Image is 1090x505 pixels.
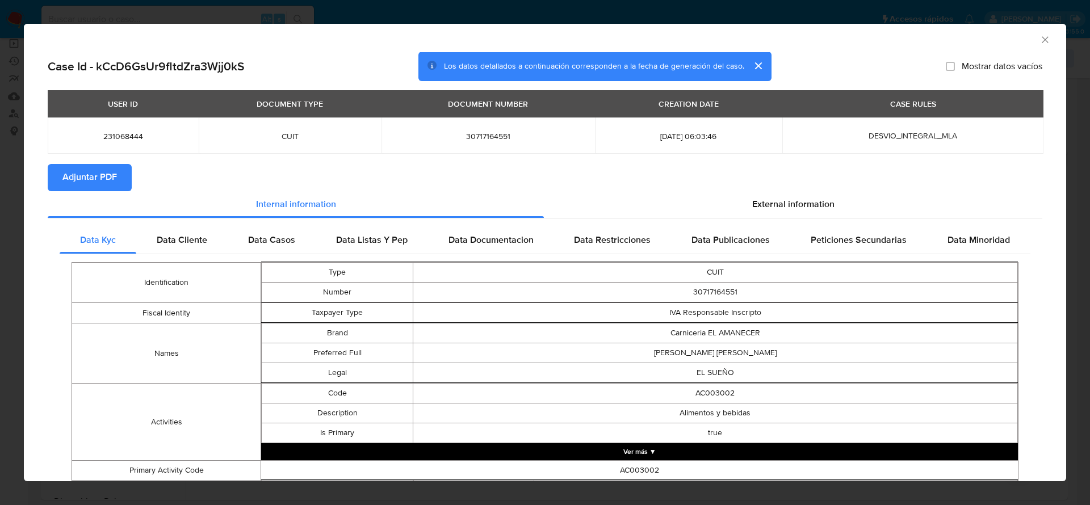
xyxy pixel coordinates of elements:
[413,481,534,500] td: Full Address
[261,444,1018,461] button: Expand array
[652,94,726,113] div: CREATION DATE
[60,227,1030,254] div: Detailed internal info
[962,61,1042,72] span: Mostrar datos vacíos
[691,234,770,247] span: Data Publicaciones
[250,94,330,113] div: DOCUMENT TYPE
[444,61,744,72] span: Los datos detallados a continuación corresponden a la fecha de generación del caso.
[62,165,117,190] span: Adjuntar PDF
[48,191,1042,218] div: Detailed info
[262,343,413,363] td: Preferred Full
[413,363,1017,383] td: EL SUEÑO
[72,303,261,323] td: Fiscal Identity
[413,423,1017,443] td: true
[24,24,1066,481] div: closure-recommendation-modal
[262,323,413,343] td: Brand
[413,403,1017,423] td: Alimentos y bebidas
[869,130,957,141] span: DESVIO_INTEGRAL_MLA
[72,323,261,384] td: Names
[883,94,943,113] div: CASE RULES
[262,363,413,383] td: Legal
[1039,34,1050,44] button: Cerrar ventana
[101,94,145,113] div: USER ID
[448,234,534,247] span: Data Documentacion
[248,234,295,247] span: Data Casos
[948,234,1010,247] span: Data Minoridad
[212,131,368,141] span: CUIT
[48,59,244,74] h2: Case Id - kCcD6GsUr9fltdZra3Wjj0kS
[262,423,413,443] td: Is Primary
[811,234,907,247] span: Peticiones Secundarias
[395,131,581,141] span: 30717164551
[48,164,132,191] button: Adjuntar PDF
[752,198,835,211] span: External information
[609,131,769,141] span: [DATE] 06:03:46
[261,461,1018,481] td: AC003002
[157,234,207,247] span: Data Cliente
[262,303,413,323] td: Taxpayer Type
[262,403,413,423] td: Description
[262,481,413,501] td: Address
[80,234,116,247] span: Data Kyc
[72,263,261,303] td: Identification
[72,384,261,461] td: Activities
[413,323,1017,343] td: Carniceria EL AMANECER
[336,234,408,247] span: Data Listas Y Pep
[744,52,772,79] button: cerrar
[413,263,1017,283] td: CUIT
[72,461,261,481] td: Primary Activity Code
[574,234,651,247] span: Data Restricciones
[413,283,1017,302] td: 30717164551
[946,62,955,71] input: Mostrar datos vacíos
[413,343,1017,363] td: [PERSON_NAME] [PERSON_NAME]
[61,131,185,141] span: 231068444
[262,384,413,403] td: Code
[441,94,535,113] div: DOCUMENT NUMBER
[262,283,413,302] td: Number
[262,263,413,283] td: Type
[256,198,336,211] span: Internal information
[413,384,1017,403] td: AC003002
[534,481,1017,500] td: Chacabuco [STREET_ADDRESS][PERSON_NAME]
[413,303,1017,323] td: IVA Responsable Inscripto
